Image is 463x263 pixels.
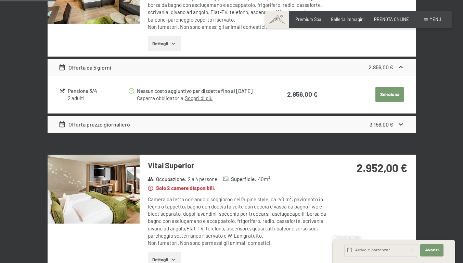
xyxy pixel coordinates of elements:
span: 2 a 4 persone [188,176,217,183]
div: Nessun costo aggiuntivo per disdette fino al [DATE] [137,87,265,95]
button: Seleziona [375,87,404,102]
div: Offerta prezzo giornaliero [59,120,130,129]
a: Premium Spa [295,16,321,22]
strong: 2.856,00 € [287,90,318,98]
div: Pensione 3/4 [68,87,128,95]
div: Caparra obbligatoria. [137,95,265,102]
button: Avanti [420,244,443,256]
a: Scopri di più [185,95,213,101]
a: PRENOTA ONLINE [374,16,409,22]
img: mss_renderimg.php [48,155,140,224]
div: Offerta da 5 giorni2.856,00 € [48,59,416,76]
span: 40 m² [258,176,270,183]
div: Camera da letto con angolo soggiorno nell’alpine style, ca. 40 m², pavimento in legno o tappetto,... [148,196,333,247]
span: Avanti [425,248,439,253]
div: Offerta prezzo giornaliero3.156,00 € [48,116,416,133]
strong: Superficie : [223,176,257,183]
span: Richiesta express [333,236,361,240]
strong: Occupazione : [147,176,187,183]
strong: Solo 2 camere disponibili. [147,184,215,192]
h3: Vital Superior [148,160,333,171]
strong: 2.952,00 € [357,161,407,174]
span: Consenso marketing* [165,148,217,155]
strong: 3.156,00 € [370,121,393,128]
span: 1 [332,250,334,254]
strong: 2.856,00 € [369,64,393,70]
div: Offerta da 5 giorni [59,63,111,72]
span: Menu [429,16,441,22]
button: Dettagli [148,36,181,51]
a: Galleria immagini [331,16,364,22]
div: 2 adulti [68,95,128,102]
